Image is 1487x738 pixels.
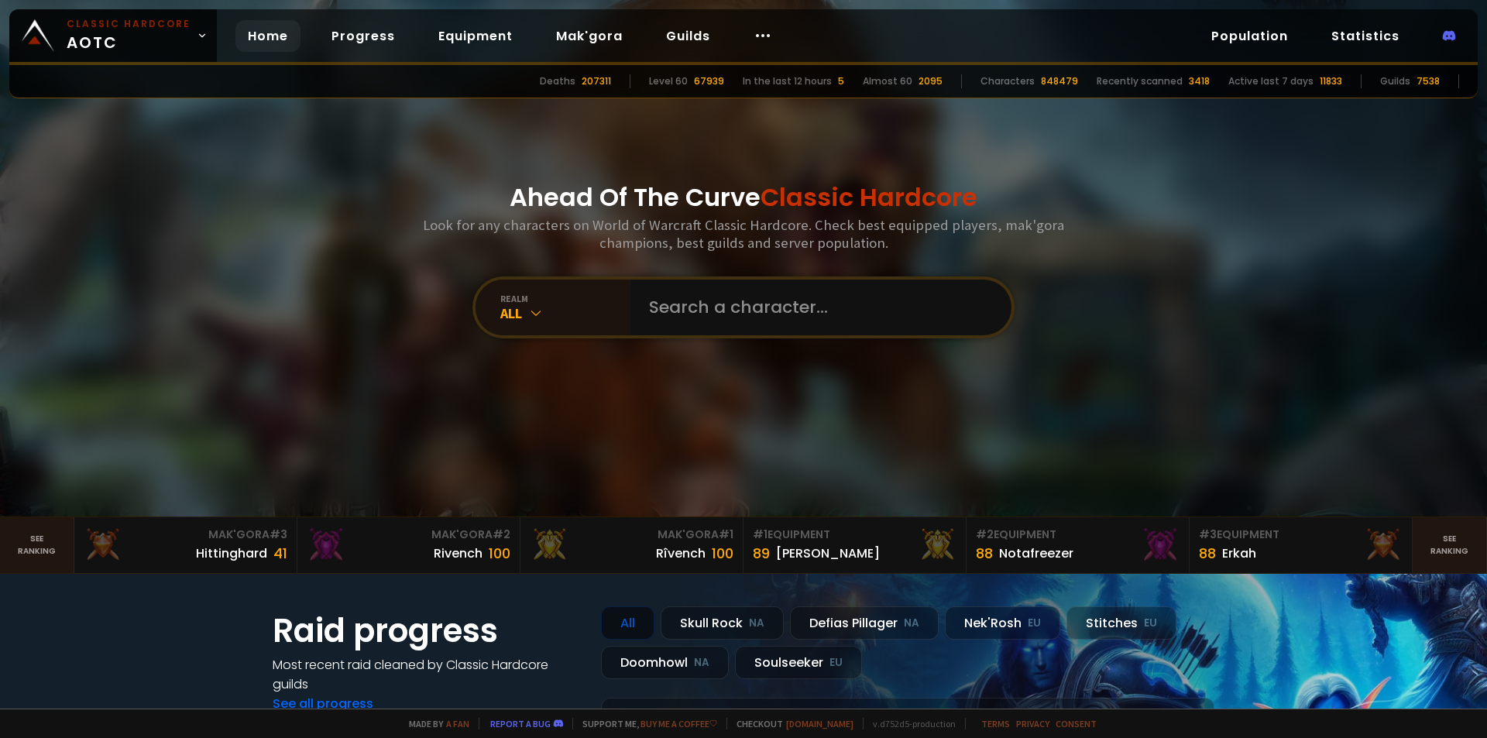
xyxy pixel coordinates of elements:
[1417,74,1440,88] div: 7538
[1190,517,1413,573] a: #3Equipment88Erkah
[790,606,939,640] div: Defias Pillager
[976,527,994,542] span: # 2
[84,527,287,543] div: Mak'Gora
[540,74,575,88] div: Deaths
[319,20,407,52] a: Progress
[417,216,1070,252] h3: Look for any characters on World of Warcraft Classic Hardcore. Check best equipped players, mak'g...
[446,718,469,729] a: a fan
[919,74,943,88] div: 2095
[863,74,912,88] div: Almost 60
[273,543,287,564] div: 41
[649,74,688,88] div: Level 60
[1199,527,1217,542] span: # 3
[1222,544,1256,563] div: Erkah
[1199,20,1300,52] a: Population
[786,718,853,729] a: [DOMAIN_NAME]
[1199,527,1403,543] div: Equipment
[434,544,483,563] div: Rivench
[735,646,862,679] div: Soulseeker
[743,517,967,573] a: #1Equipment89[PERSON_NAME]
[544,20,635,52] a: Mak'gora
[572,718,717,729] span: Support me,
[1228,74,1314,88] div: Active last 7 days
[761,180,977,215] span: Classic Hardcore
[400,718,469,729] span: Made by
[753,543,770,564] div: 89
[694,655,709,671] small: NA
[273,695,373,712] a: See all progress
[67,17,191,31] small: Classic Hardcore
[753,527,956,543] div: Equipment
[273,606,582,655] h1: Raid progress
[493,527,510,542] span: # 2
[749,616,764,631] small: NA
[967,517,1190,573] a: #2Equipment88Notafreezer
[1056,718,1097,729] a: Consent
[753,527,768,542] span: # 1
[719,527,733,542] span: # 1
[235,20,300,52] a: Home
[1319,20,1412,52] a: Statistics
[520,517,743,573] a: Mak'Gora#1Rîvench100
[1320,74,1342,88] div: 11833
[307,527,510,543] div: Mak'Gora
[1028,616,1041,631] small: EU
[426,20,525,52] a: Equipment
[196,544,267,563] div: Hittinghard
[661,606,784,640] div: Skull Rock
[656,544,706,563] div: Rîvench
[297,517,520,573] a: Mak'Gora#2Rivench100
[270,527,287,542] span: # 3
[838,74,844,88] div: 5
[530,527,733,543] div: Mak'Gora
[743,74,832,88] div: In the last 12 hours
[640,280,993,335] input: Search a character...
[726,718,853,729] span: Checkout
[981,718,1010,729] a: Terms
[500,293,630,304] div: realm
[1199,543,1216,564] div: 88
[490,718,551,729] a: Report a bug
[640,718,717,729] a: Buy me a coffee
[945,606,1060,640] div: Nek'Rosh
[67,17,191,54] span: AOTC
[500,304,630,322] div: All
[1097,74,1183,88] div: Recently scanned
[976,527,1180,543] div: Equipment
[601,606,654,640] div: All
[1413,517,1487,573] a: Seeranking
[489,543,510,564] div: 100
[863,718,956,729] span: v. d752d5 - production
[601,646,729,679] div: Doomhowl
[976,543,993,564] div: 88
[1016,718,1049,729] a: Privacy
[1380,74,1410,88] div: Guilds
[694,74,724,88] div: 67939
[9,9,217,62] a: Classic HardcoreAOTC
[74,517,297,573] a: Mak'Gora#3Hittinghard41
[273,655,582,694] h4: Most recent raid cleaned by Classic Hardcore guilds
[1144,616,1157,631] small: EU
[654,20,723,52] a: Guilds
[1189,74,1210,88] div: 3418
[1041,74,1078,88] div: 848479
[510,179,977,216] h1: Ahead Of The Curve
[999,544,1073,563] div: Notafreezer
[980,74,1035,88] div: Characters
[712,543,733,564] div: 100
[1066,606,1176,640] div: Stitches
[582,74,611,88] div: 207311
[829,655,843,671] small: EU
[776,544,880,563] div: [PERSON_NAME]
[904,616,919,631] small: NA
